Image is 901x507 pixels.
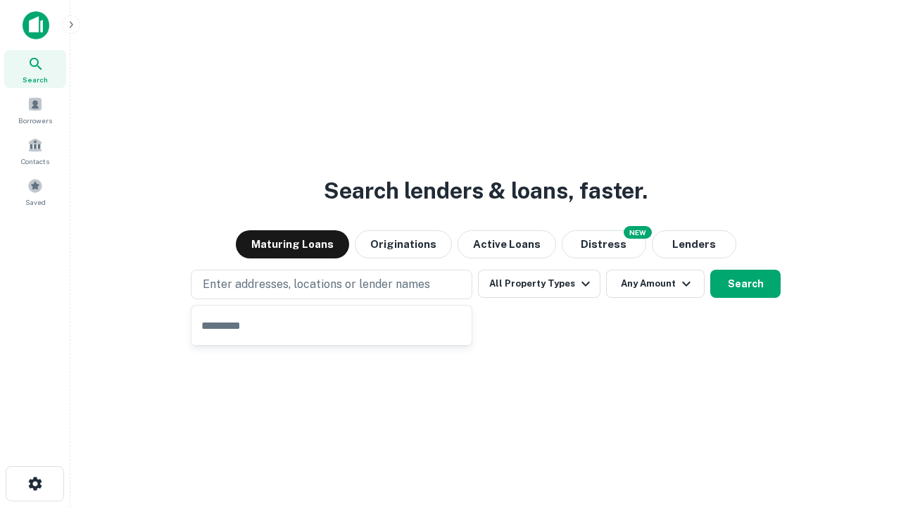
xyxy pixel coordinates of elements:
a: Contacts [4,132,66,170]
a: Borrowers [4,91,66,129]
span: Contacts [21,156,49,167]
span: Search [23,74,48,85]
h3: Search lenders & loans, faster. [324,174,648,208]
button: All Property Types [478,270,600,298]
span: Borrowers [18,115,52,126]
button: Maturing Loans [236,230,349,258]
p: Enter addresses, locations or lender names [203,276,430,293]
a: Search [4,50,66,88]
button: Search distressed loans with lien and other non-mortgage details. [562,230,646,258]
iframe: Chat Widget [831,394,901,462]
img: capitalize-icon.png [23,11,49,39]
button: Any Amount [606,270,705,298]
button: Enter addresses, locations or lender names [191,270,472,299]
button: Active Loans [458,230,556,258]
button: Lenders [652,230,736,258]
a: Saved [4,173,66,211]
button: Search [710,270,781,298]
span: Saved [25,196,46,208]
div: NEW [624,226,652,239]
button: Originations [355,230,452,258]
